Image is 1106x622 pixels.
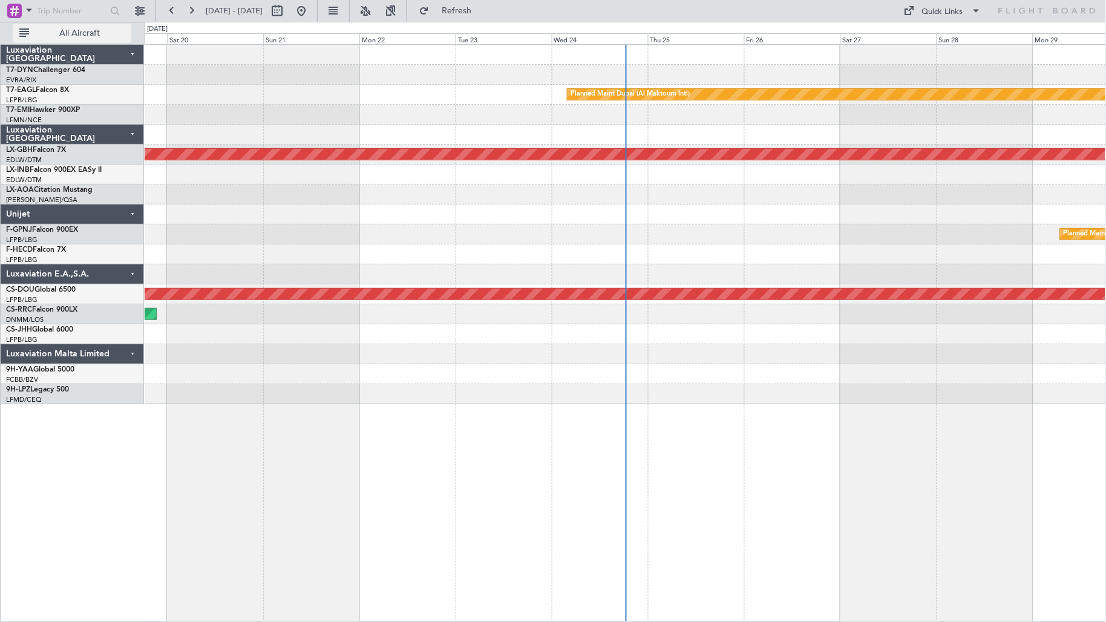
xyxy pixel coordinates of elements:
div: Sat 20 [167,33,263,44]
span: T7-EAGL [6,87,36,94]
button: Refresh [413,1,486,21]
a: CS-DOUGlobal 6500 [6,286,76,293]
a: EDLW/DTM [6,175,42,185]
div: Sun 28 [937,33,1033,44]
span: F-HECD [6,246,33,254]
span: CS-DOU [6,286,34,293]
a: EDLW/DTM [6,155,42,165]
span: T7-DYN [6,67,33,74]
a: [PERSON_NAME]/QSA [6,195,77,205]
button: Quick Links [898,1,987,21]
a: LFPB/LBG [6,235,38,244]
a: DNMM/LOS [6,315,44,324]
div: Fri 26 [744,33,840,44]
span: T7-EMI [6,106,30,114]
a: 9H-LPZLegacy 500 [6,386,69,393]
div: Quick Links [922,6,963,18]
a: F-GPNJFalcon 900EX [6,226,78,234]
div: Wed 24 [552,33,648,44]
a: LFMN/NCE [6,116,42,125]
span: LX-AOA [6,186,34,194]
span: Refresh [431,7,482,15]
span: [DATE] - [DATE] [206,5,263,16]
span: CS-JHH [6,326,32,333]
a: LFPB/LBG [6,96,38,105]
a: LX-AOACitation Mustang [6,186,93,194]
div: Tue 23 [456,33,552,44]
input: Trip Number [37,2,106,20]
a: LFMD/CEQ [6,395,41,404]
a: F-HECDFalcon 7X [6,246,66,254]
span: CS-RRC [6,306,32,313]
div: Planned Maint Dubai (Al Maktoum Intl) [571,85,690,103]
a: CS-RRCFalcon 900LX [6,306,77,313]
span: F-GPNJ [6,226,32,234]
div: Sun 21 [263,33,359,44]
a: LFPB/LBG [6,335,38,344]
a: FCBB/BZV [6,375,38,384]
a: T7-EMIHawker 900XP [6,106,80,114]
span: LX-INB [6,166,30,174]
a: LX-INBFalcon 900EX EASy II [6,166,102,174]
a: LX-GBHFalcon 7X [6,146,66,154]
div: Sat 27 [840,33,937,44]
div: Mon 22 [359,33,456,44]
div: [DATE] [147,24,168,34]
a: T7-DYNChallenger 604 [6,67,85,74]
span: All Aircraft [31,29,128,38]
span: 9H-LPZ [6,386,30,393]
a: LFPB/LBG [6,255,38,264]
a: EVRA/RIX [6,76,36,85]
a: LFPB/LBG [6,295,38,304]
button: All Aircraft [13,24,131,43]
a: 9H-YAAGlobal 5000 [6,366,74,373]
a: CS-JHHGlobal 6000 [6,326,73,333]
a: T7-EAGLFalcon 8X [6,87,69,94]
div: Thu 25 [648,33,744,44]
span: 9H-YAA [6,366,33,373]
span: LX-GBH [6,146,33,154]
